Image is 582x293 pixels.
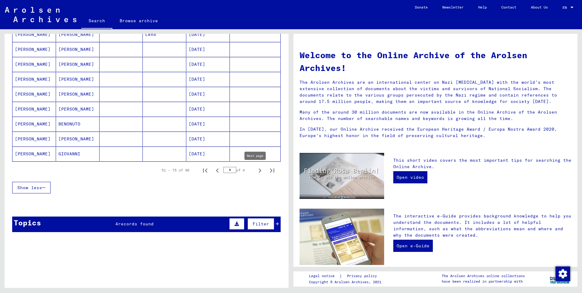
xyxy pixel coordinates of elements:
mat-cell: [PERSON_NAME] [56,102,100,116]
mat-cell: [DATE] [186,132,230,146]
img: yv_logo.png [549,271,571,286]
mat-cell: [PERSON_NAME] [12,132,56,146]
mat-cell: GIOVANNI [56,146,100,161]
p: have been realized in partnership with [442,279,525,284]
div: of 4 [223,167,254,173]
img: Arolsen_neg.svg [5,7,76,22]
p: This short video covers the most important tips for searching the Online Archive. [393,157,571,170]
mat-cell: [PERSON_NAME] [12,72,56,86]
mat-cell: [PERSON_NAME] [56,57,100,72]
mat-cell: [DATE] [186,87,230,101]
mat-cell: [PERSON_NAME] [56,27,100,42]
div: 51 – 75 of 96 [162,168,189,173]
a: Privacy policy [342,273,384,279]
span: EN [563,5,569,10]
mat-cell: [PERSON_NAME] [56,72,100,86]
span: Show less [17,185,42,190]
p: Many of the around 30 million documents are now available in the Online Archive of the Arolsen Ar... [300,109,571,122]
mat-cell: [PERSON_NAME] [12,146,56,161]
img: Change consent [556,267,570,281]
button: Next page [254,164,266,176]
a: Browse archive [112,13,165,28]
mat-cell: [DATE] [186,27,230,42]
button: Filter [247,218,274,230]
a: Open e-Guide [393,240,433,252]
p: The interactive e-Guide provides background knowledge to help you understand the documents. It in... [393,213,571,238]
span: Filter [253,221,269,227]
mat-cell: Leno [143,27,186,42]
img: eguide.jpg [300,209,384,265]
mat-cell: [PERSON_NAME] [12,27,56,42]
p: The Arolsen Archives are an international center on Nazi [MEDICAL_DATA] with the world’s most ext... [300,79,571,105]
mat-cell: BENONUTO [56,117,100,131]
p: Copyright © Arolsen Archives, 2021 [309,279,384,285]
a: Search [81,13,112,29]
a: Legal notice [309,273,339,279]
mat-cell: [PERSON_NAME] [12,57,56,72]
button: Previous page [211,164,223,176]
mat-cell: [DATE] [186,117,230,131]
div: Topics [14,217,41,228]
mat-cell: [PERSON_NAME] [12,117,56,131]
mat-cell: [DATE] [186,42,230,57]
mat-cell: [PERSON_NAME] [56,87,100,101]
mat-cell: [PERSON_NAME] [12,87,56,101]
mat-cell: [DATE] [186,57,230,72]
button: First page [199,164,211,176]
mat-cell: [PERSON_NAME] [56,132,100,146]
p: The Arolsen Archives online collections [442,273,525,279]
h1: Welcome to the Online Archive of the Arolsen Archives! [300,49,571,74]
div: | [309,273,384,279]
button: Last page [266,164,278,176]
img: video.jpg [300,153,384,199]
mat-cell: [PERSON_NAME] [12,102,56,116]
span: records found [118,221,154,227]
span: 4 [115,221,118,227]
mat-cell: [DATE] [186,102,230,116]
p: In [DATE], our Online Archive received the European Heritage Award / Europa Nostra Award 2020, Eu... [300,126,571,139]
mat-cell: [DATE] [186,72,230,86]
mat-cell: [PERSON_NAME] [12,42,56,57]
mat-cell: [PERSON_NAME] [56,42,100,57]
button: Show less [12,182,51,193]
a: Open video [393,171,427,183]
mat-cell: [DATE] [186,146,230,161]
